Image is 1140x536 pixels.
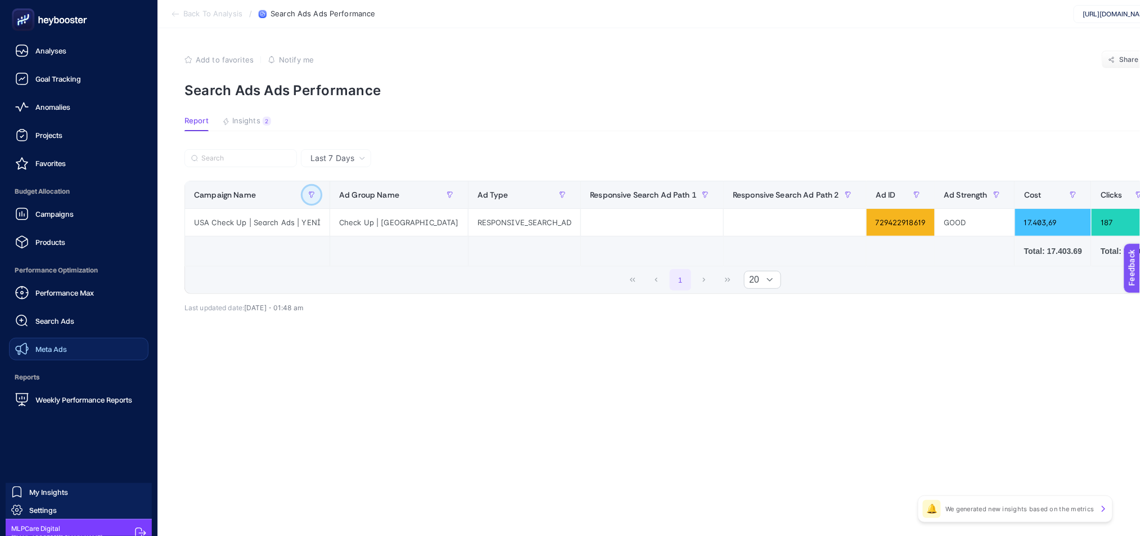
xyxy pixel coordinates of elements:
[9,310,148,332] a: Search Ads
[9,124,148,146] a: Projects
[268,55,314,64] button: Notify me
[9,388,148,411] a: Weekly Performance Reports
[279,55,314,64] span: Notify me
[184,55,254,64] button: Add to favorites
[249,9,252,18] span: /
[330,209,468,236] div: Check Up | [GEOGRAPHIC_DATA]
[9,231,148,253] a: Products
[876,190,896,199] span: Ad ID
[35,288,94,297] span: Performance Max
[184,303,244,312] span: Last updated date:
[7,3,43,12] span: Feedback
[35,345,67,354] span: Meta Ads
[310,153,354,164] span: Last 7 Days
[9,152,148,175] a: Favorites
[232,117,260,126] span: Insights
[670,269,691,291] button: 1
[35,238,65,247] span: Products
[6,483,152,501] a: My Insights
[9,259,148,282] span: Performance Optimization
[11,524,102,533] span: MLPCare Digital
[733,190,839,199] span: Responsive Search Ad Path 2
[185,209,330,236] div: USA Check Up | Search Ads | YENİ
[9,39,148,62] a: Analyses
[183,10,242,19] span: Back To Analysis
[35,316,74,325] span: Search Ads
[35,74,81,83] span: Goal Tracking
[9,338,148,360] a: Meta Ads
[35,46,66,55] span: Analyses
[35,131,62,140] span: Projects
[1024,190,1042,199] span: Cost
[590,190,696,199] span: Responsive Search Ad Path 1
[35,209,74,218] span: Campaigns
[35,395,132,404] span: Weekly Performance Reports
[271,10,375,19] span: Search Ads Ads Performance
[9,68,148,90] a: Goal Tracking
[263,117,271,126] div: 2
[244,303,303,312] span: [DATE]・01:48 am
[29,506,57,515] span: Settings
[196,55,254,64] span: Add to favorites
[9,203,148,225] a: Campaigns
[9,180,148,203] span: Budget Allocation
[1024,245,1082,257] div: Total: 17.403.69
[935,209,1015,236] div: GOOD
[1101,190,1123,199] span: Clicks
[867,209,935,236] div: 729422918619
[184,117,209,126] span: Report
[35,102,70,111] span: Anomalies
[29,488,68,497] span: My Insights
[35,159,66,168] span: Favorites
[194,190,256,199] span: Campaign Name
[9,366,148,388] span: Reports
[1015,209,1091,236] div: 17.403,69
[6,501,152,519] a: Settings
[339,190,399,199] span: Ad Group Name
[944,190,988,199] span: Ad Strength
[1120,55,1139,64] span: Share
[468,209,581,236] div: RESPONSIVE_SEARCH_AD
[9,96,148,118] a: Anomalies
[477,190,508,199] span: Ad Type
[745,271,759,288] span: Rows per page
[9,282,148,304] a: Performance Max
[201,154,290,163] input: Search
